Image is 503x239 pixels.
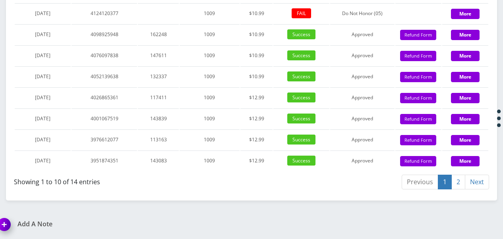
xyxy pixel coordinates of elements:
td: Approved [330,129,395,150]
td: Approved [330,45,395,66]
td: Approved [330,24,395,44]
button: Refund Form [400,156,436,167]
td: Approved [330,66,395,87]
td: 1009 [180,45,240,66]
td: Do Not Honor (05) [330,3,395,23]
a: 2 [451,175,465,189]
button: More [451,30,480,40]
button: Refund Form [400,51,436,62]
span: Success [287,71,315,81]
td: $12.99 [240,87,273,108]
td: 4076097838 [72,45,137,66]
td: Approved [330,150,395,171]
span: [DATE] [35,136,50,143]
td: 3951874351 [72,150,137,171]
span: [DATE] [35,157,50,164]
button: Refund Form [400,114,436,125]
td: 1009 [180,87,240,108]
span: [DATE] [35,73,50,80]
td: 4098925948 [72,24,137,44]
td: 1009 [180,150,240,171]
td: Approved [330,108,395,129]
button: More [451,156,480,166]
button: More [451,93,480,103]
span: [DATE] [35,10,50,17]
span: Success [287,29,315,39]
span: [DATE] [35,115,50,122]
td: 1009 [180,129,240,150]
td: 4026865361 [72,87,137,108]
td: $12.99 [240,108,273,129]
span: Success [287,93,315,102]
td: 4124120377 [72,3,137,23]
span: [DATE] [35,52,50,59]
button: More [451,72,480,82]
button: Refund Form [400,135,436,146]
td: $10.99 [240,45,273,66]
a: Next [465,175,489,189]
td: 4052139638 [72,66,137,87]
button: More [451,114,480,124]
span: Success [287,50,315,60]
td: 117411 [138,87,178,108]
td: 1009 [180,24,240,44]
td: 1009 [180,3,240,23]
td: 113163 [138,129,178,150]
span: Success [287,156,315,166]
td: 162248 [138,24,178,44]
button: Refund Form [400,93,436,104]
td: $10.99 [240,24,273,44]
td: 3976612077 [72,129,137,150]
td: 147611 [138,45,178,66]
td: 1009 [180,66,240,87]
button: Refund Form [400,72,436,83]
td: $10.99 [240,66,273,87]
td: 132337 [138,66,178,87]
span: FAIL [292,8,311,18]
span: [DATE] [35,94,50,101]
td: Approved [330,87,395,108]
a: 1 [438,175,452,189]
span: [DATE] [35,31,50,38]
td: 4001067519 [72,108,137,129]
td: 143083 [138,150,178,171]
button: More [451,135,480,145]
td: 1009 [180,108,240,129]
span: Success [287,114,315,123]
td: $10.99 [240,3,273,23]
a: Previous [402,175,438,189]
button: Refund Form [400,30,436,40]
td: 143839 [138,108,178,129]
div: Showing 1 to 10 of 14 entries [14,174,246,187]
button: More [451,51,480,61]
button: More [451,9,480,19]
td: $12.99 [240,129,273,150]
span: Success [287,135,315,145]
td: $12.99 [240,150,273,171]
